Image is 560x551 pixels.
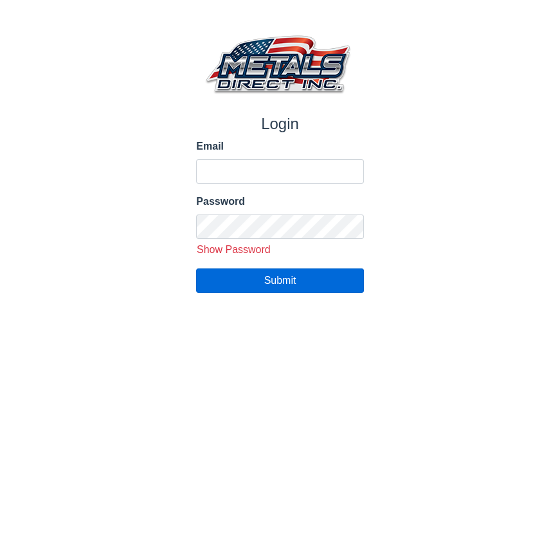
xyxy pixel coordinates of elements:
[264,275,296,286] span: Submit
[196,115,363,134] h1: Login
[197,244,271,255] span: Show Password
[192,241,275,258] button: Show Password
[196,194,363,209] label: Password
[196,139,363,154] label: Email
[196,268,363,293] button: Submit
